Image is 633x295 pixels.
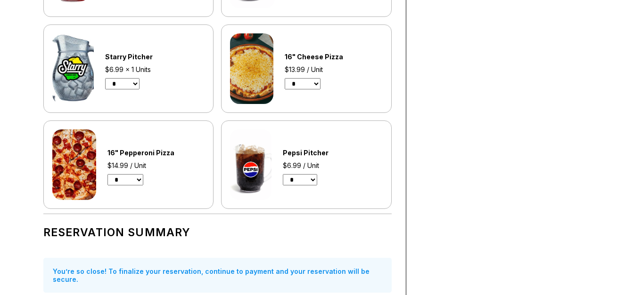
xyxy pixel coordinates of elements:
[107,149,201,157] div: 16" Pepperoni Pizza
[105,53,181,61] div: Starry Pitcher
[43,258,392,293] div: You’re so close! To finalize your reservation, continue to payment and your reservation will be s...
[230,33,273,104] img: 16" Cheese Pizza
[283,149,358,157] div: Pepsi Pitcher
[285,53,370,61] div: 16" Cheese Pizza
[52,129,97,200] img: 16" Pepperoni Pizza
[107,161,201,169] div: $14.99 / Unit
[105,65,181,73] div: $6.99 x 1 Units
[43,226,392,239] h1: Reservation Summary
[285,65,370,73] div: $13.99 / Unit
[283,161,358,169] div: $6.99 / Unit
[230,129,271,200] img: Pepsi Pitcher
[52,33,94,104] img: Starry Pitcher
